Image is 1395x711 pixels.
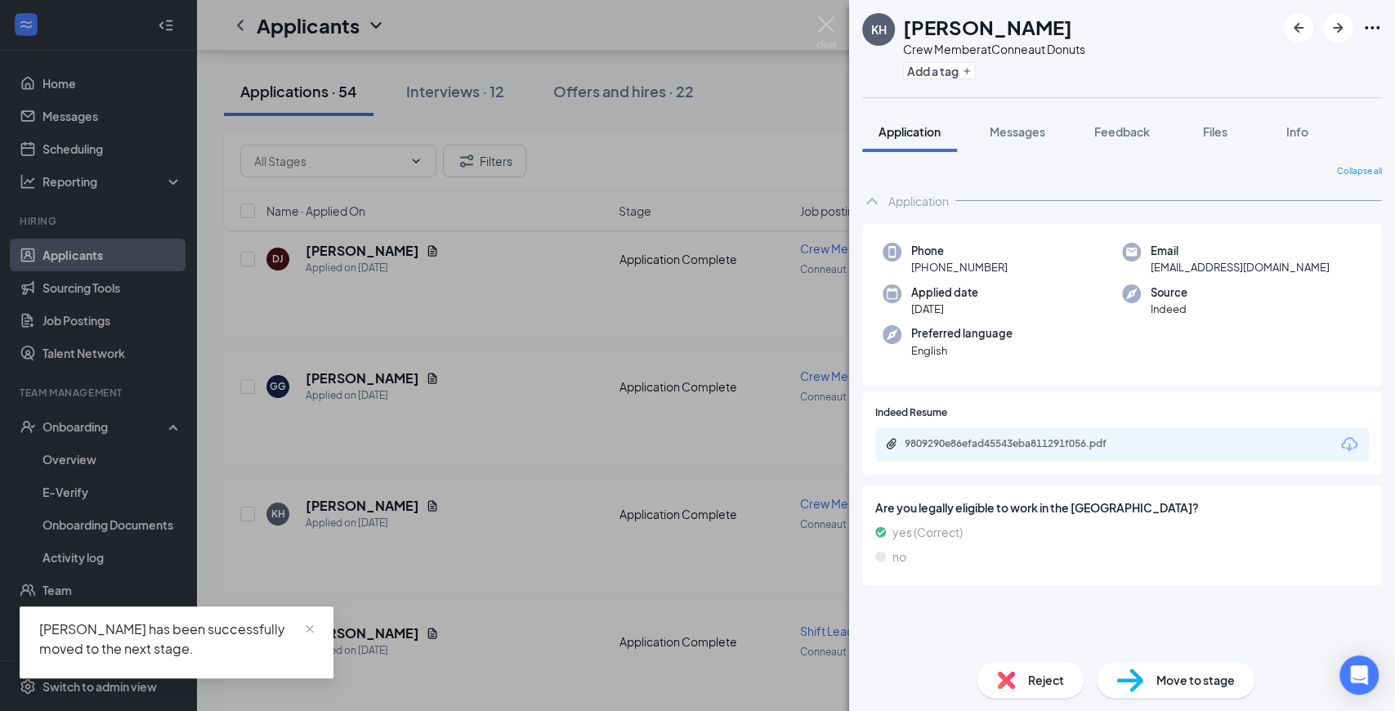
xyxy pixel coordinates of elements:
span: Reject [1028,671,1064,689]
span: Preferred language [911,325,1013,342]
svg: Paperclip [885,437,898,450]
svg: Ellipses [1362,18,1382,38]
svg: ChevronUp [862,191,882,211]
div: KH [871,21,887,38]
svg: Download [1339,435,1359,454]
span: Move to stage [1156,671,1235,689]
span: [PHONE_NUMBER] [911,259,1008,275]
div: [PERSON_NAME] has been successfully moved to the next stage. [39,619,314,659]
span: Info [1286,124,1308,139]
span: [EMAIL_ADDRESS][DOMAIN_NAME] [1151,259,1330,275]
button: ArrowLeftNew [1284,13,1313,42]
span: [DATE] [911,301,978,317]
span: Collapse all [1337,165,1382,178]
svg: Plus [962,66,972,76]
span: English [911,342,1013,359]
svg: ArrowLeftNew [1289,18,1308,38]
span: Feedback [1094,124,1150,139]
span: Application [879,124,941,139]
div: 9809290e86efad45543eba811291f056.pdf [905,437,1133,450]
div: Open Intercom Messenger [1339,655,1379,695]
span: Applied date [911,284,978,301]
button: PlusAdd a tag [903,62,976,79]
span: Source [1151,284,1187,301]
span: Files [1203,124,1227,139]
span: Are you legally eligible to work in the [GEOGRAPHIC_DATA]? [875,499,1369,516]
div: Crew Member at Conneaut Donuts [903,41,1085,57]
span: Indeed Resume [875,405,947,421]
span: Phone [911,243,1008,259]
span: close [304,624,315,635]
span: Email [1151,243,1330,259]
svg: ArrowRight [1328,18,1348,38]
div: Application [888,193,949,209]
h1: [PERSON_NAME] [903,13,1072,41]
span: Indeed [1151,301,1187,317]
a: Paperclip9809290e86efad45543eba811291f056.pdf [885,437,1150,453]
span: no [892,548,906,566]
span: Messages [990,124,1045,139]
span: yes (Correct) [892,523,963,541]
button: ArrowRight [1323,13,1353,42]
